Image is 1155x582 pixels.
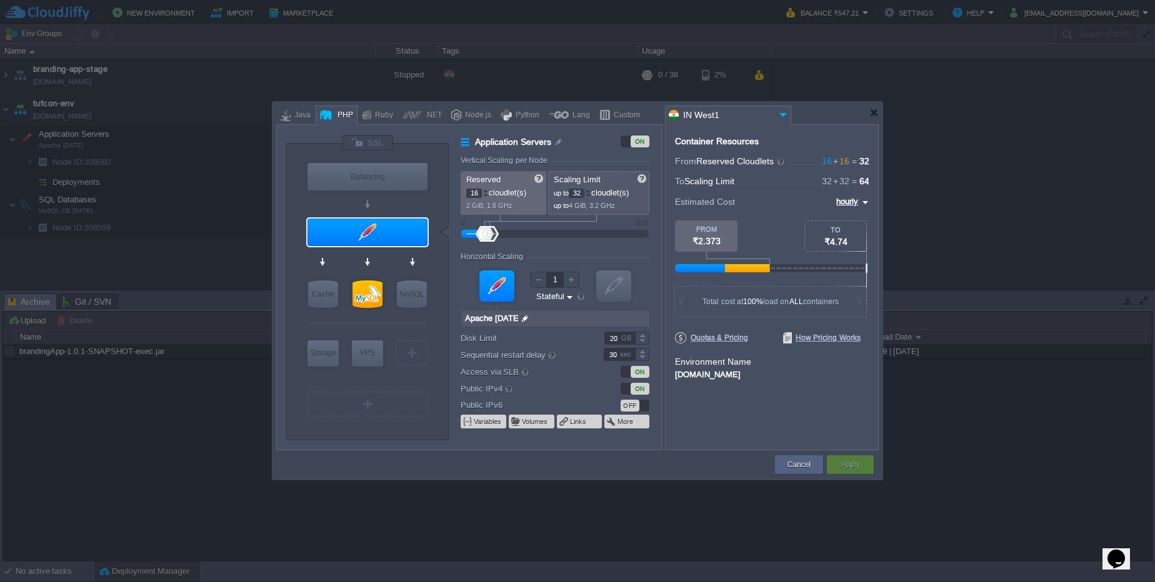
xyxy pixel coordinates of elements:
[554,185,645,198] p: cloudlet(s)
[822,176,832,186] span: 32
[675,156,696,166] span: From
[631,136,649,147] div: ON
[421,106,442,125] div: .NET
[307,340,339,367] div: Storage Containers
[307,392,427,417] div: Create New Layer
[832,176,839,186] span: +
[637,219,648,227] div: 512
[291,106,311,125] div: Java
[466,202,512,209] span: 2 GiB, 1.6 GHz
[675,195,735,209] span: Estimated Cost
[805,226,866,234] div: TO
[554,175,601,184] span: Scaling Limit
[371,106,393,125] div: Ruby
[461,332,587,345] label: Disk Limit
[554,202,569,209] span: up to
[474,417,502,427] button: Variables
[569,106,590,125] div: Lang
[466,185,542,198] p: cloudlet(s)
[352,340,383,367] div: Elastic VPS
[570,417,587,427] button: Links
[675,368,869,379] div: [DOMAIN_NAME]
[307,163,427,190] div: Load Balancer
[675,176,684,186] span: To
[461,382,587,395] label: Public IPv4
[783,332,861,343] span: How Pricing Works
[849,176,859,186] span: =
[675,137,759,146] div: Container Resources
[461,156,551,165] div: Vertical Scaling per Node
[512,106,539,125] div: Python
[554,189,569,197] span: up to
[832,176,849,186] span: 32
[461,398,587,412] label: Public IPv6
[824,237,847,247] span: ₹4.74
[569,202,615,209] span: 4 GiB, 3.2 GHz
[675,332,748,343] span: Quotas & Pricing
[675,225,737,233] div: FROM
[631,383,649,395] div: ON
[308,280,338,308] div: Cache
[352,340,383,365] div: VPS
[859,156,869,166] span: 32
[621,332,634,344] div: GB
[621,400,639,412] div: OFF
[631,366,649,378] div: ON
[692,236,721,246] span: ₹2.373
[461,219,465,227] div: 0
[822,156,832,166] span: 16
[397,280,427,308] div: NoSQL
[397,280,427,308] div: NoSQL Databases
[832,156,839,166] span: +
[617,417,634,427] button: More
[620,348,634,360] div: sec
[610,106,640,125] div: Custom
[1102,532,1142,570] iframe: chat widget
[466,175,501,184] span: Reserved
[352,280,382,308] div: SQL Databases
[522,417,549,427] button: Volumes
[396,340,427,365] div: Create New Layer
[461,348,587,362] label: Sequential restart delay
[684,176,734,186] span: Scaling Limit
[849,156,859,166] span: =
[461,365,587,378] label: Access via SLB
[675,357,751,367] label: Environment Name
[787,458,811,471] button: Cancel
[307,163,427,190] div: Balancing
[334,106,353,125] div: PHP
[461,106,491,125] div: Node.js
[461,252,526,261] div: Horizontal Scaling
[307,340,339,365] div: Storage
[859,176,869,186] span: 64
[832,156,849,166] span: 16
[307,219,427,246] div: Application Servers
[841,458,859,471] button: Apply
[696,156,786,166] span: Reserved Cloudlets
